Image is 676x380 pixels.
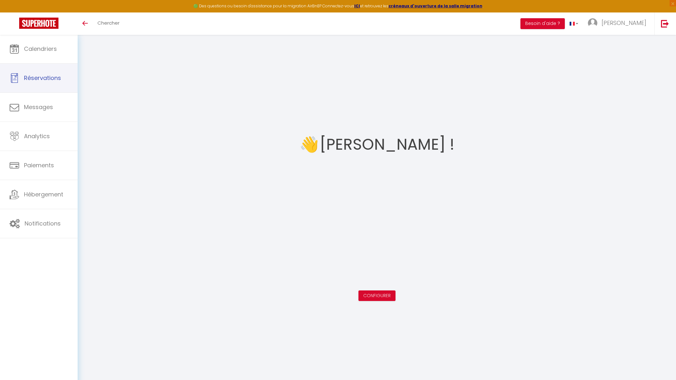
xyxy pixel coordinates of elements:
[661,20,669,28] img: logout
[24,103,53,111] span: Messages
[97,20,119,26] span: Chercher
[354,3,360,9] a: ICI
[24,132,50,140] span: Analytics
[25,219,61,227] span: Notifications
[24,74,61,82] span: Réservations
[320,125,454,164] h1: [PERSON_NAME] !
[24,190,63,198] span: Hébergement
[24,45,57,53] span: Calendriers
[520,18,565,29] button: Besoin d'aide ?
[358,290,396,301] button: Configurer
[24,161,54,169] span: Paiements
[388,3,482,9] a: créneaux d'ouverture de la salle migration
[583,12,654,35] a: ... [PERSON_NAME]
[275,164,479,279] iframe: welcome-outil.mov
[588,18,597,28] img: ...
[93,12,124,35] a: Chercher
[602,19,646,27] span: [PERSON_NAME]
[300,132,319,156] span: 👋
[19,18,58,29] img: Super Booking
[363,292,391,299] a: Configurer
